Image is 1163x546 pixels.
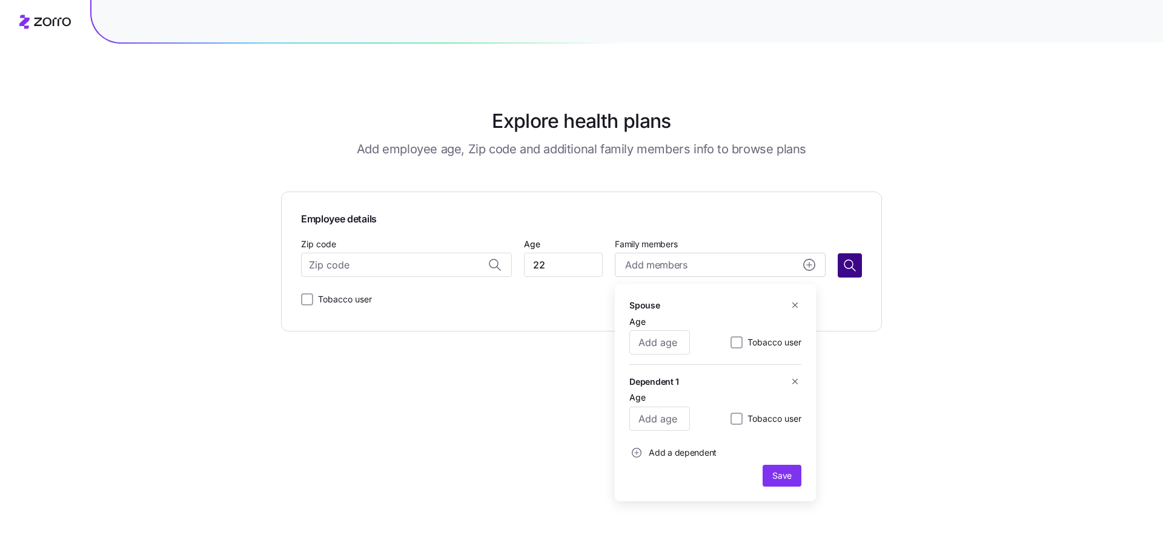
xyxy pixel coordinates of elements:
span: Family members [615,238,826,250]
h1: Explore health plans [492,107,671,136]
label: Tobacco user [313,292,372,307]
span: Save [772,470,792,482]
label: Tobacco user [743,335,801,350]
h5: Dependent 1 [629,375,679,388]
label: Age [629,315,646,328]
button: Add membersadd icon [615,253,826,277]
input: Add age [629,330,690,355]
span: Add a dependent [649,447,717,459]
input: Zip code [301,253,512,277]
label: Age [629,391,646,404]
span: Employee details [301,211,862,227]
label: Age [524,238,540,251]
svg: add icon [803,259,815,271]
h5: Spouse [629,299,660,311]
label: Zip code [301,238,336,251]
button: Add a dependent [629,441,717,465]
input: Add age [524,253,603,277]
label: Tobacco user [743,411,801,426]
h3: Add employee age, Zip code and additional family members info to browse plans [357,141,806,158]
input: Add age [629,407,690,431]
span: Add members [625,258,687,273]
div: Add membersadd icon [615,284,816,501]
svg: add icon [632,448,641,458]
button: Save [763,465,801,487]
